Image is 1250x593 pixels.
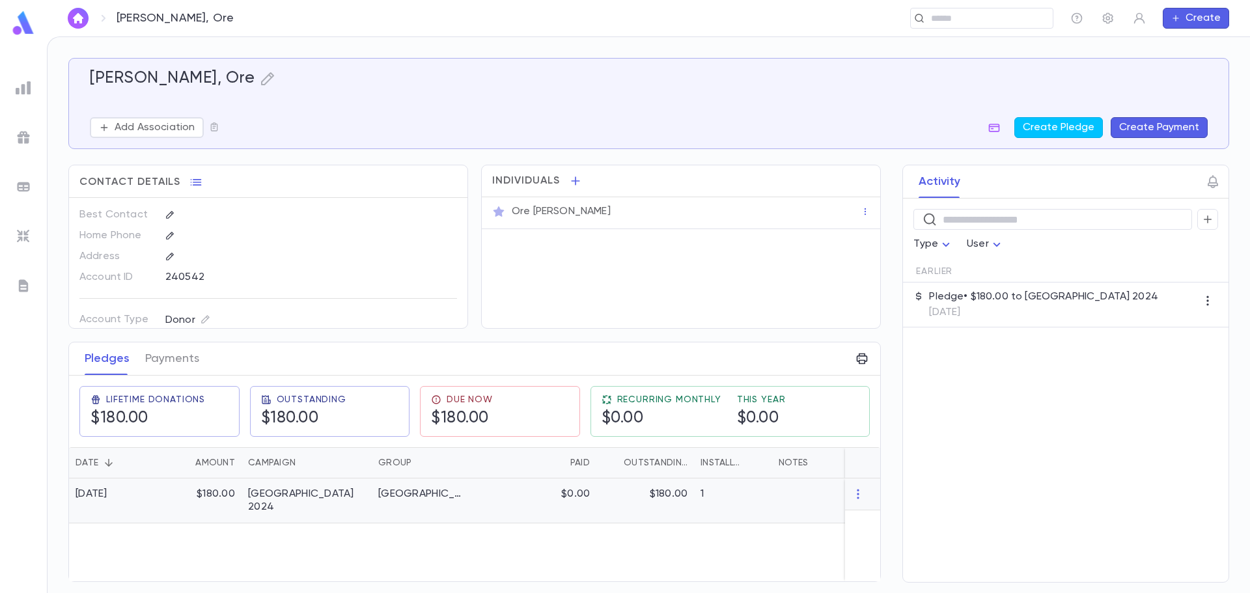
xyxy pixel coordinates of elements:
div: User [967,232,1005,257]
button: Sort [296,452,316,473]
p: Pledge • $180.00 to [GEOGRAPHIC_DATA] 2024 [929,290,1158,303]
p: Address [79,246,154,267]
p: Home Phone [79,225,154,246]
span: Earlier [916,266,952,277]
span: Type [913,239,938,249]
div: Outstanding [596,447,694,478]
div: Notes [772,447,935,478]
div: Amount [195,447,235,478]
button: Create Payment [1111,117,1208,138]
button: Activity [919,165,960,198]
button: Sort [98,452,119,473]
div: [DATE] [76,488,107,501]
button: Sort [174,452,195,473]
p: Account Type [79,309,154,330]
img: letters_grey.7941b92b52307dd3b8a917253454ce1c.svg [16,278,31,294]
h5: [PERSON_NAME], Ore [90,69,255,89]
div: Notes [779,447,808,478]
button: Add Association [90,117,204,138]
div: Installments [694,447,772,478]
h5: $180.00 [431,409,489,428]
p: [PERSON_NAME], Ore [117,11,234,25]
div: Campaign [248,447,296,478]
span: Recurring Monthly [617,394,721,405]
div: 1 [694,478,772,523]
img: reports_grey.c525e4749d1bce6a11f5fe2a8de1b229.svg [16,80,31,96]
img: logo [10,10,36,36]
div: Date [69,447,157,478]
img: batches_grey.339ca447c9d9533ef1741baa751efc33.svg [16,179,31,195]
p: Best Contact [79,204,154,225]
div: Group [372,447,469,478]
p: $0.00 [561,488,590,501]
div: Jerusalem 2024 [248,488,365,514]
div: Outstanding [624,447,687,478]
h5: $180.00 [90,409,148,428]
div: Paid [570,447,590,478]
span: This Year [737,394,786,405]
div: Date [76,447,98,478]
button: Sort [549,452,570,473]
div: Paid [469,447,596,478]
span: Lifetime Donations [106,394,205,405]
button: Payments [145,342,199,375]
p: Ore [PERSON_NAME] [512,205,611,218]
button: Pledges [85,342,130,375]
button: Sort [411,452,432,473]
span: User [967,239,989,249]
button: Create [1163,8,1229,29]
p: Account ID [79,267,154,288]
span: Contact Details [79,176,180,189]
h5: $0.00 [737,409,779,428]
div: Amount [157,447,242,478]
button: Sort [603,452,624,473]
p: $180.00 [650,488,687,501]
div: Installments [701,447,745,478]
h5: $180.00 [261,409,319,428]
p: Add Association [115,121,195,134]
div: Group [378,447,411,478]
span: Individuals [492,174,560,187]
img: home_white.a664292cf8c1dea59945f0da9f25487c.svg [70,13,86,23]
div: Type [913,232,954,257]
button: Create Pledge [1014,117,1103,138]
div: Jerusalem [378,488,463,501]
div: 240542 [165,267,393,286]
span: Outstanding [277,394,346,405]
span: Due Now [447,394,493,405]
div: Donor [165,312,210,328]
img: campaigns_grey.99e729a5f7ee94e3726e6486bddda8f1.svg [16,130,31,145]
button: Sort [745,452,766,473]
img: imports_grey.530a8a0e642e233f2baf0ef88e8c9fcb.svg [16,228,31,244]
div: $180.00 [157,478,242,523]
p: [DATE] [929,306,1158,319]
div: Campaign [242,447,372,478]
h5: $0.00 [602,409,644,428]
